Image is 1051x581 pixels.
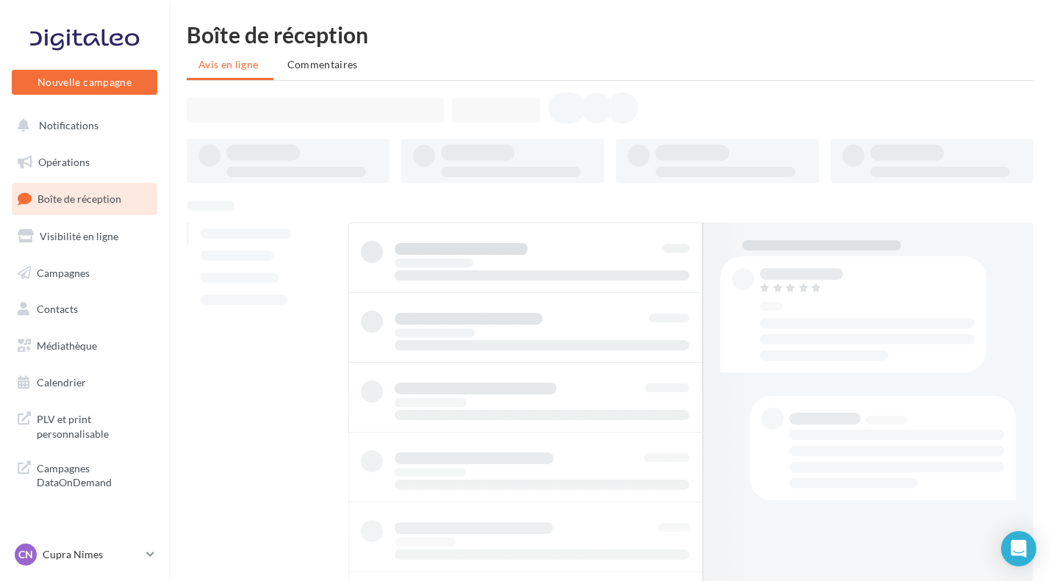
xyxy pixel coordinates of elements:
[37,339,97,352] span: Médiathèque
[38,156,90,168] span: Opérations
[40,230,118,242] span: Visibilité en ligne
[39,119,98,131] span: Notifications
[37,303,78,315] span: Contacts
[37,266,90,278] span: Campagnes
[43,547,140,562] p: Cupra Nimes
[9,183,160,214] a: Boîte de réception
[9,452,160,496] a: Campagnes DataOnDemand
[37,409,151,441] span: PLV et print personnalisable
[37,192,121,205] span: Boîte de réception
[18,547,33,562] span: CN
[9,367,160,398] a: Calendrier
[37,376,86,389] span: Calendrier
[12,70,157,95] button: Nouvelle campagne
[9,110,154,141] button: Notifications
[9,258,160,289] a: Campagnes
[9,221,160,252] a: Visibilité en ligne
[9,294,160,325] a: Contacts
[287,58,358,71] span: Commentaires
[187,24,1033,46] div: Boîte de réception
[9,147,160,178] a: Opérations
[37,458,151,490] span: Campagnes DataOnDemand
[9,331,160,361] a: Médiathèque
[9,403,160,447] a: PLV et print personnalisable
[1001,531,1036,566] div: Open Intercom Messenger
[12,541,157,569] a: CN Cupra Nimes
